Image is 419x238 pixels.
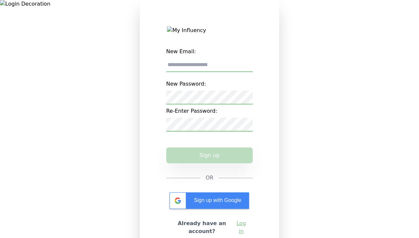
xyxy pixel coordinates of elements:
[194,197,241,203] span: Sign up with Google
[166,45,253,58] label: New Email:
[166,104,253,118] label: Re-Enter Password:
[166,77,253,91] label: New Password:
[170,192,249,209] div: Sign up with Google
[235,219,247,235] a: Log in
[206,174,214,182] span: OR
[172,219,233,235] h2: Already have an account?
[166,147,253,163] button: Sign up
[167,26,252,34] img: My Influency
